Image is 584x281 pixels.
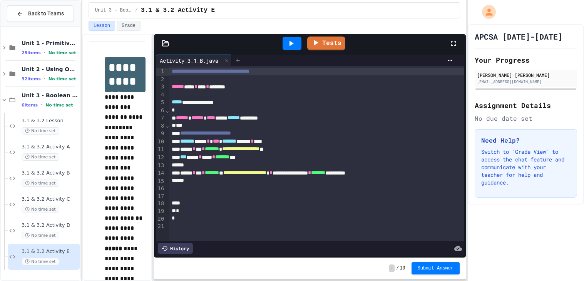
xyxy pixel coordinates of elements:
h1: APCSA [DATE]-[DATE] [475,31,562,42]
a: Tests [307,37,345,50]
span: No time set [45,103,73,108]
div: 17 [156,193,166,200]
span: 3.1 & 3.2 Activity B [22,170,79,176]
div: 8 [156,122,166,130]
div: 14 [156,170,166,178]
span: Submit Answer [418,265,454,271]
span: • [44,50,45,56]
span: No time set [22,153,59,161]
button: Submit Answer [412,262,460,274]
span: 3.1 & 3.2 Activity C [22,196,79,203]
span: 3.1 & 3.2 Activity E [141,6,215,15]
span: 3.1 & 3.2 Activity E [22,248,79,255]
span: • [41,102,42,108]
span: Unit 3 - Boolean Expressions [95,7,132,13]
div: 11 [156,146,166,154]
div: 15 [156,178,166,185]
span: No time set [22,180,59,187]
div: [PERSON_NAME] [PERSON_NAME] [477,71,575,78]
div: Activity_3_1_B.java [156,55,232,66]
span: No time set [49,50,76,55]
div: [EMAIL_ADDRESS][DOMAIN_NAME] [477,79,575,85]
h2: Assignment Details [475,100,577,111]
div: 20 [156,215,166,223]
div: 10 [156,138,166,146]
div: 16 [156,185,166,193]
div: 19 [156,208,166,215]
div: 18 [156,200,166,208]
div: 7 [156,114,166,122]
div: No due date set [475,114,577,123]
span: 25 items [22,50,41,55]
span: 3.1 & 3.2 Activity A [22,144,79,150]
span: / [135,7,138,13]
span: 10 [400,265,405,271]
div: Activity_3_1_B.java [156,57,222,65]
span: Unit 1 - Primitive Types [22,40,79,47]
div: 5 [156,99,166,107]
span: - [389,264,395,272]
span: Unit 3 - Boolean Expressions [22,92,79,99]
p: Switch to "Grade View" to access the chat feature and communicate with your teacher for help and ... [481,148,571,186]
div: 9 [156,130,166,138]
span: Fold line [165,107,169,113]
div: 4 [156,91,166,99]
h3: Need Help? [481,136,571,145]
span: No time set [22,232,59,239]
span: Fold line [165,123,169,129]
button: Lesson [89,21,115,31]
span: Back to Teams [28,10,64,18]
div: 3 [156,83,166,91]
span: No time set [22,206,59,213]
span: / [396,265,399,271]
div: 12 [156,154,166,162]
span: Unit 2 - Using Objects [22,66,79,73]
span: • [44,76,45,82]
button: Grade [117,21,141,31]
h2: Your Progress [475,55,577,65]
span: 3.1 & 3.2 Activity D [22,222,79,229]
span: 32 items [22,76,41,81]
div: 1 [156,68,166,76]
span: 6 items [22,103,38,108]
div: History [158,243,193,254]
span: No time set [49,76,76,81]
span: No time set [22,127,59,135]
button: Back to Teams [7,5,74,22]
div: 13 [156,162,166,170]
div: My Account [474,3,498,21]
span: 3.1 & 3.2 Lesson [22,118,79,124]
div: 6 [156,107,166,115]
div: 21 [156,223,166,230]
div: 2 [156,76,166,83]
span: No time set [22,258,59,265]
